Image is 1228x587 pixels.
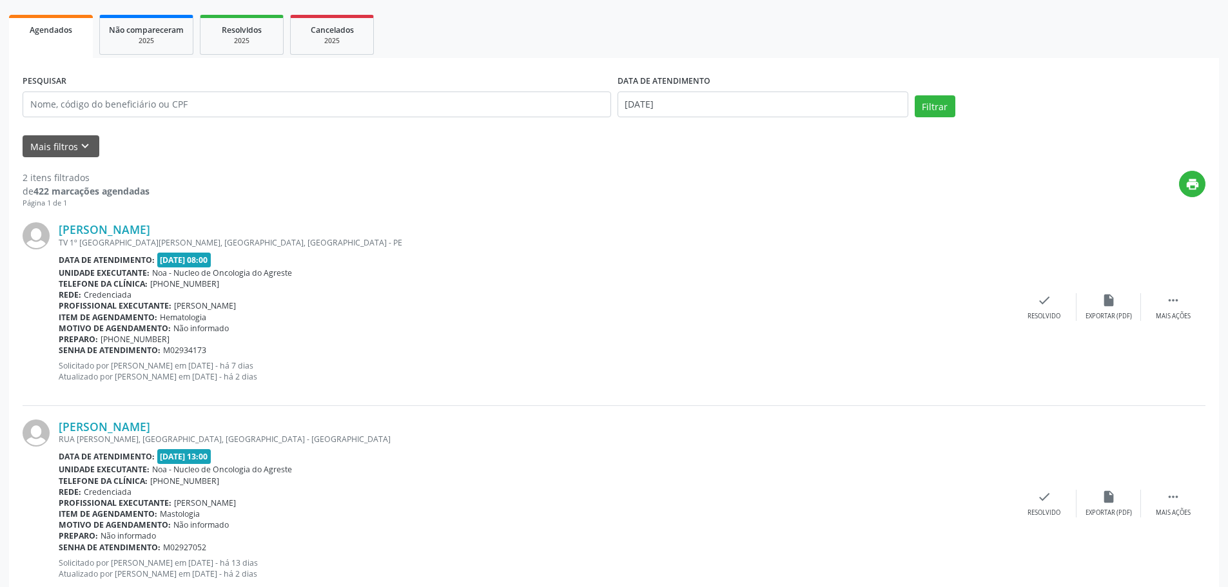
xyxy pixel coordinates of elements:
[23,171,150,184] div: 2 itens filtrados
[59,267,150,278] b: Unidade executante:
[30,24,72,35] span: Agendados
[1166,490,1180,504] i: 
[34,185,150,197] strong: 422 marcações agendadas
[59,255,155,265] b: Data de atendimento:
[173,519,229,530] span: Não informado
[210,36,274,46] div: 2025
[1037,293,1051,307] i: check
[163,345,206,356] span: M02934173
[23,91,611,117] input: Nome, código do beneficiário ou CPF
[23,72,66,91] label: PESQUISAR
[173,323,229,334] span: Não informado
[59,312,157,323] b: Item de agendamento:
[1166,293,1180,307] i: 
[84,486,132,497] span: Credenciada
[59,464,150,475] b: Unidade executante:
[311,24,354,35] span: Cancelados
[101,530,156,541] span: Não informado
[1156,508,1191,517] div: Mais ações
[1086,312,1132,321] div: Exportar (PDF)
[1102,293,1116,307] i: insert_drive_file
[59,508,157,519] b: Item de agendamento:
[915,95,955,117] button: Filtrar
[152,267,292,278] span: Noa - Nucleo de Oncologia do Agreste
[78,139,92,153] i: keyboard_arrow_down
[109,24,184,35] span: Não compareceram
[59,278,148,289] b: Telefone da clínica:
[59,530,98,541] b: Preparo:
[59,497,171,508] b: Profissional executante:
[59,486,81,497] b: Rede:
[23,184,150,198] div: de
[59,419,150,434] a: [PERSON_NAME]
[23,419,50,447] img: img
[160,508,200,519] span: Mastologia
[23,198,150,209] div: Página 1 de 1
[160,312,206,323] span: Hematologia
[59,434,1012,445] div: RUA [PERSON_NAME], [GEOGRAPHIC_DATA], [GEOGRAPHIC_DATA] - [GEOGRAPHIC_DATA]
[300,36,364,46] div: 2025
[1185,177,1200,191] i: print
[59,289,81,300] b: Rede:
[174,300,236,311] span: [PERSON_NAME]
[1102,490,1116,504] i: insert_drive_file
[1028,508,1060,517] div: Resolvido
[23,135,99,158] button: Mais filtroskeyboard_arrow_down
[618,91,908,117] input: Selecione um intervalo
[174,497,236,508] span: [PERSON_NAME]
[59,323,171,334] b: Motivo de agendamento:
[152,464,292,475] span: Noa - Nucleo de Oncologia do Agreste
[59,476,148,486] b: Telefone da clínica:
[1037,490,1051,504] i: check
[1179,171,1205,197] button: print
[157,253,211,267] span: [DATE] 08:00
[59,222,150,236] a: [PERSON_NAME]
[150,476,219,486] span: [PHONE_NUMBER]
[157,449,211,464] span: [DATE] 13:00
[59,237,1012,248] div: TV 1º [GEOGRAPHIC_DATA][PERSON_NAME], [GEOGRAPHIC_DATA], [GEOGRAPHIC_DATA] - PE
[222,24,262,35] span: Resolvidos
[59,519,171,530] b: Motivo de agendamento:
[1028,312,1060,321] div: Resolvido
[59,542,161,553] b: Senha de atendimento:
[59,334,98,345] b: Preparo:
[101,334,170,345] span: [PHONE_NUMBER]
[618,72,710,91] label: DATA DE ATENDIMENTO
[59,360,1012,382] p: Solicitado por [PERSON_NAME] em [DATE] - há 7 dias Atualizado por [PERSON_NAME] em [DATE] - há 2 ...
[163,542,206,553] span: M02927052
[59,300,171,311] b: Profissional executante:
[109,36,184,46] div: 2025
[84,289,132,300] span: Credenciada
[150,278,219,289] span: [PHONE_NUMBER]
[59,451,155,462] b: Data de atendimento:
[59,345,161,356] b: Senha de atendimento:
[59,557,1012,579] p: Solicitado por [PERSON_NAME] em [DATE] - há 13 dias Atualizado por [PERSON_NAME] em [DATE] - há 2...
[1156,312,1191,321] div: Mais ações
[23,222,50,249] img: img
[1086,508,1132,517] div: Exportar (PDF)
